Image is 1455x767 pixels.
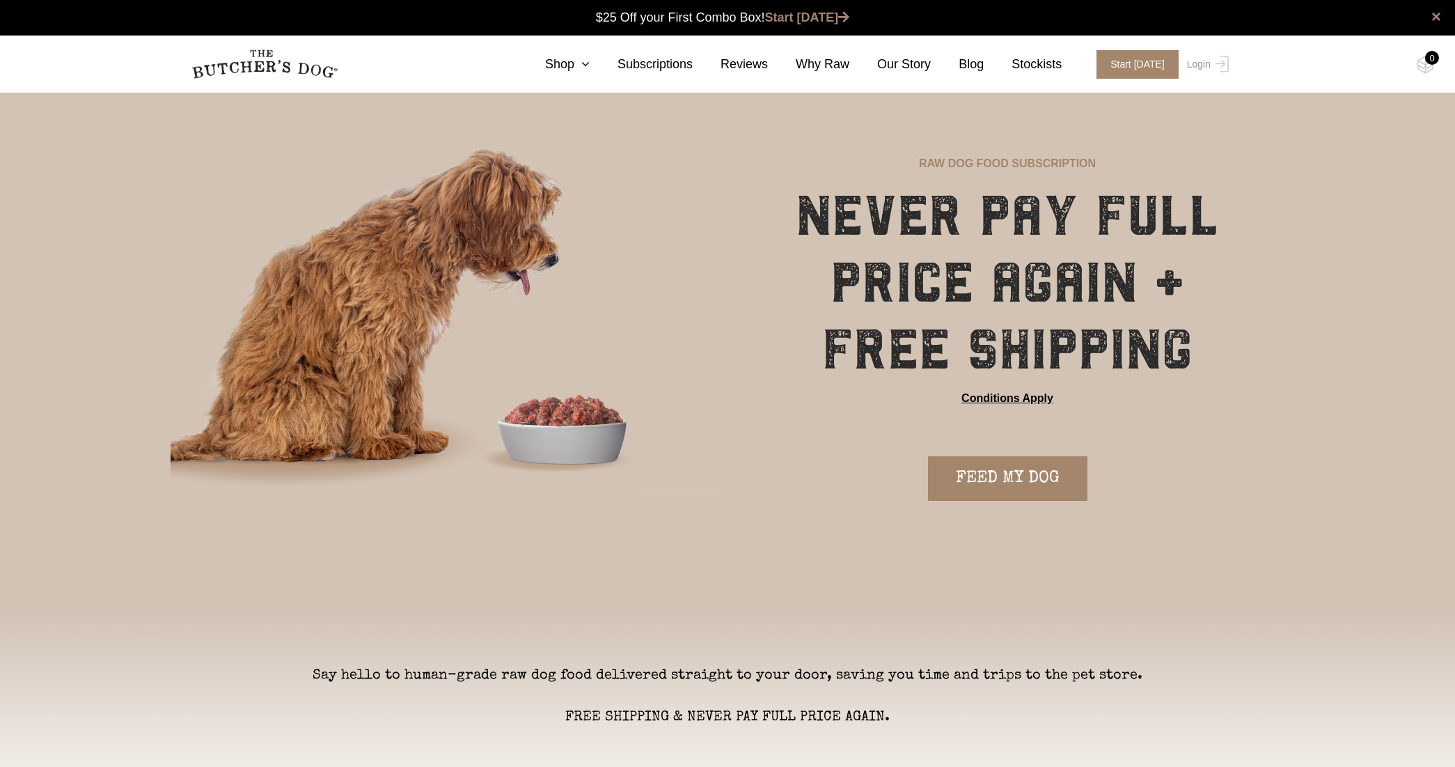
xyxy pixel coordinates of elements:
[1425,51,1439,65] div: 0
[931,55,984,74] a: Blog
[961,390,1053,407] a: Conditions Apply
[984,55,1062,74] a: Stockists
[765,183,1250,383] h1: NEVER PAY FULL PRICE AGAIN + FREE SHIPPING
[1183,50,1229,79] a: Login
[590,55,693,74] a: Subscriptions
[693,55,768,74] a: Reviews
[1083,50,1183,79] a: Start [DATE]
[171,92,725,554] img: blaze-subscription-hero
[765,10,850,24] a: Start [DATE]
[928,456,1087,501] a: FEED MY DOG
[919,155,1096,172] p: RAW DOG FOOD SUBSCRIPTION
[849,55,931,74] a: Our Story
[768,55,849,74] a: Why Raw
[1417,56,1434,74] img: TBD_Cart-Empty.png
[1431,8,1441,25] a: close
[517,55,590,74] a: Shop
[1096,50,1179,79] span: Start [DATE]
